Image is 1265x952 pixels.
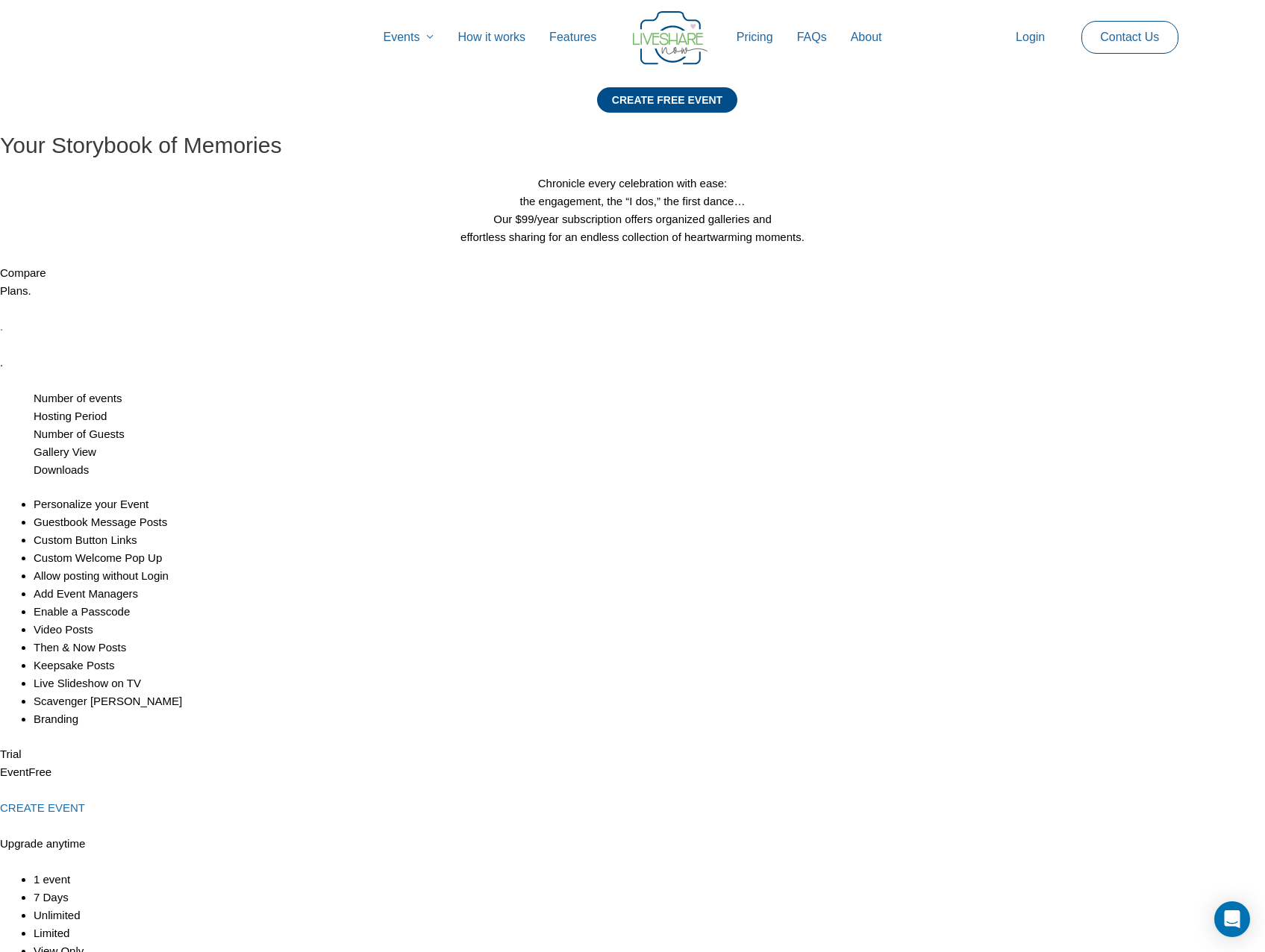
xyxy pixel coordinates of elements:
li: 7 Days [34,889,1265,906]
a: About [839,13,894,61]
a: Events [372,13,446,61]
img: LiveShare logo - Capture & Share Event Memories [633,11,708,65]
li: Add Event Managers [34,585,1265,603]
a: How it works [446,13,537,61]
li: Custom Welcome Pop Up [34,549,1265,567]
li: Scavenger [PERSON_NAME] [34,692,1265,710]
a: Contact Us [1088,22,1171,53]
a: CREATE FREE EVENT [597,87,737,131]
a: Pricing [725,13,785,61]
div: Open Intercom Messenger [1214,901,1250,937]
li: Keepsake Posts [34,657,1265,674]
li: Guestbook Message Posts [34,513,1265,531]
div: CREATE FREE EVENT [597,87,737,113]
li: Video Posts [34,621,1265,639]
li: Number of Guests [34,425,1265,443]
nav: Site Navigation [26,13,1239,61]
a: Features [537,13,608,61]
li: Unlimited [34,906,1265,924]
a: FAQs [785,13,839,61]
li: Personalize your Event [34,495,1265,513]
li: Gallery View [34,443,1265,461]
li: Then & Now Posts [34,639,1265,657]
li: Downloads [34,461,1265,479]
li: Custom Button Links [34,531,1265,549]
li: Enable a Passcode [34,603,1265,621]
li: Branding [34,710,1265,728]
li: Number of events [34,389,1265,407]
li: Limited [34,924,1265,942]
li: 1 event [34,871,1265,889]
li: Live Slideshow on TV [34,674,1265,692]
li: Allow posting without Login [34,567,1265,585]
li: Hosting Period [34,407,1265,425]
a: Login [1004,13,1057,61]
